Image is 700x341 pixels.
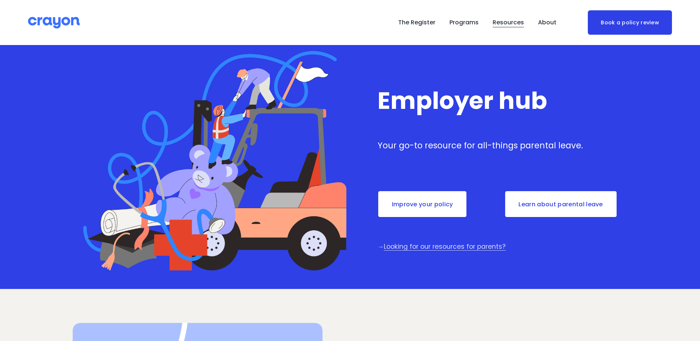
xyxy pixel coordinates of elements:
span: About [538,17,556,28]
a: folder dropdown [538,17,556,28]
a: Learn about parental leave [504,190,617,218]
img: Crayon [28,16,80,29]
h1: Employer hub [377,88,627,113]
a: Looking for our resources for parents? [384,242,506,251]
a: The Register [398,17,435,28]
a: folder dropdown [493,17,524,28]
span: → [377,242,384,251]
a: Improve your policy [377,190,468,218]
span: Resources [493,17,524,28]
span: Programs [449,17,479,28]
a: folder dropdown [449,17,479,28]
p: Your go-to resource for all-things parental leave. [377,139,627,152]
a: Book a policy review [588,10,672,34]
